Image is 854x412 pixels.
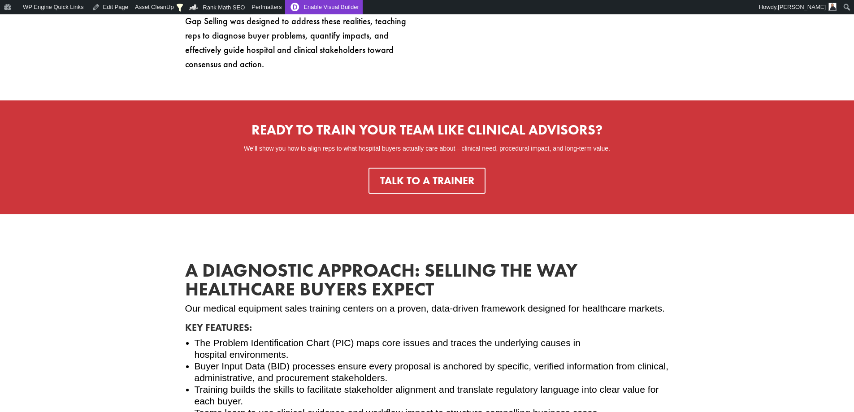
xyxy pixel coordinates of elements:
[185,121,669,143] h5: Ready to Train Your Team Like Clinical Advisors?
[195,337,669,360] p: The Problem Identification Chart (PIC) maps core issues and traces the underlying causes in hospi...
[24,56,31,64] img: tab_domain_overview_orange.svg
[368,168,486,194] a: Talk to a Trainer
[203,4,245,11] span: Rank Math SEO
[25,14,44,22] div: v 4.0.25
[185,323,669,337] h3: Key Features:
[185,14,414,71] p: Gap Selling was designed to address these realities, teaching reps to diagnose buyer problems, qu...
[778,4,826,10] span: [PERSON_NAME]
[244,145,610,152] span: We’ll show you how to align reps to what hospital buyers actually care about—clinical need, proce...
[195,384,669,407] p: Training builds the skills to facilitate stakeholder alignment and translate regulatory language ...
[195,360,669,384] p: Buyer Input Data (BID) processes ensure every proposal is anchored by specific, verified informat...
[34,57,80,63] div: Domain Overview
[89,56,96,64] img: tab_keywords_by_traffic_grey.svg
[14,14,22,22] img: logo_orange.svg
[14,23,22,30] img: website_grey.svg
[185,261,669,303] h2: A Diagnostic Approach: Selling the Way Healthcare Buyers Expect
[99,57,151,63] div: Keywords by Traffic
[185,303,669,323] p: Our medical equipment sales training centers on a proven, data-driven framework designed for heal...
[23,23,99,30] div: Domain: [DOMAIN_NAME]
